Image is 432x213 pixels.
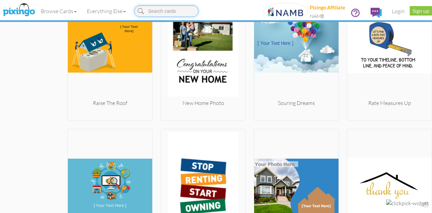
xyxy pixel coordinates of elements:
div: New Home Photo [161,99,245,107]
div: Rate Measures Up [347,99,432,107]
img: 20250613-165939-9d30799bdb56-250.png [264,3,308,20]
div: Souring Dreams [254,99,339,107]
img: pixingo logo [1,2,37,19]
a: Login [387,3,410,20]
input: Search cards [134,5,198,17]
a: Browse Cards [36,3,82,20]
a: Everything Else [82,3,131,20]
img: comments.svg [371,8,382,18]
a: Sign up [410,6,432,16]
div: Pixingo Affiliate [310,4,345,11]
div: NAMB [310,13,345,20]
div: Raise The Roof [68,99,152,107]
